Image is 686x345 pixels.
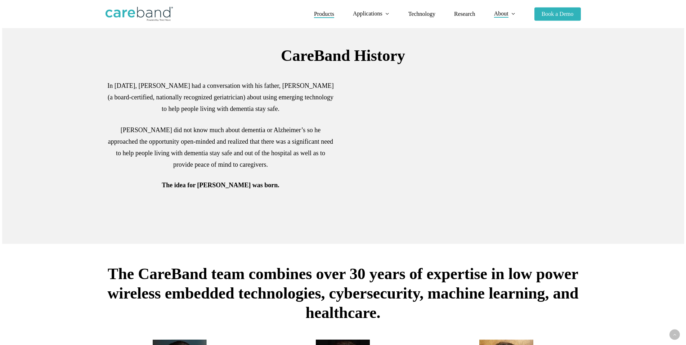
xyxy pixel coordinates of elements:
[106,124,336,180] p: [PERSON_NAME] did not know much about dementia or Alzheimer’s so he approached the opportunity op...
[106,80,336,124] p: In [DATE], [PERSON_NAME] had a conversation with his father, [PERSON_NAME] (a board-certified, na...
[353,10,382,17] span: Applications
[534,11,581,17] a: Book a Demo
[106,264,581,323] h2: The CareBand team combines over 30 years of expertise in low power wireless embedded technologies...
[353,11,390,17] a: Applications
[454,11,475,17] a: Research
[106,180,336,190] h4: The idea for [PERSON_NAME] was born.
[350,80,581,210] iframe: To enrich screen reader interactions, please activate Accessibility in Grammarly extension settings
[494,10,508,17] span: About
[669,330,680,340] a: Back to top
[281,47,405,64] span: CareBand History
[408,11,435,17] a: Technology
[314,11,334,17] a: Products
[542,11,574,17] span: Book a Demo
[494,11,516,17] a: About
